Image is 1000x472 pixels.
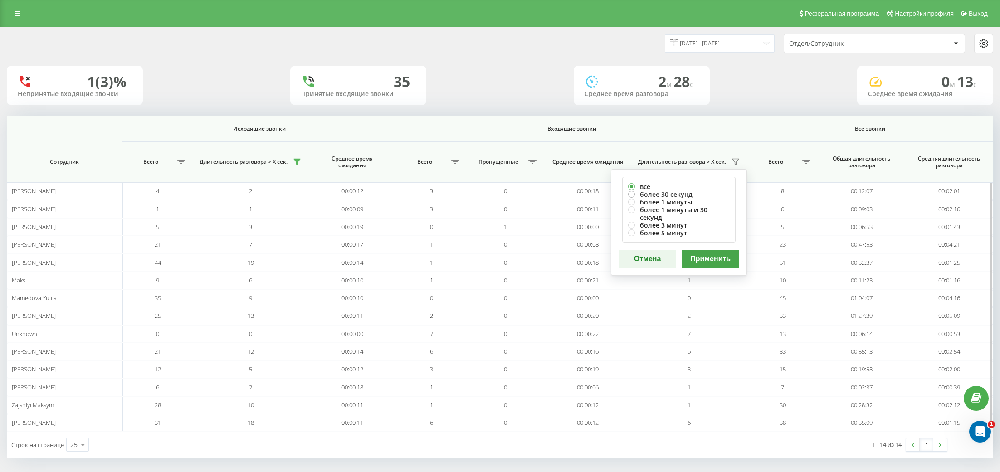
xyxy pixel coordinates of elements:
span: 7 [249,240,252,248]
span: 12 [155,365,161,373]
span: 28 [155,401,161,409]
span: [PERSON_NAME] [12,311,56,320]
span: 23 [780,240,786,248]
td: 00:19:58 [818,360,906,378]
span: Сотрудник [17,158,112,165]
td: 00:00:18 [309,378,397,396]
span: 2 [249,383,252,391]
span: 8 [781,187,784,195]
span: 0 [504,187,507,195]
td: 01:27:39 [818,307,906,325]
td: 00:04:16 [905,289,993,307]
span: 3 [688,365,691,373]
td: 00:12:07 [818,182,906,200]
span: 0 [504,276,507,284]
td: 00:00:06 [544,378,632,396]
div: 1 (3)% [87,73,127,90]
button: Отмена [619,250,676,268]
td: 00:00:22 [544,325,632,343]
span: Строк на странице [11,441,64,449]
span: 21 [155,347,161,355]
div: Среднее время ожидания [868,90,982,98]
label: более 1 минуты [628,198,730,206]
span: [PERSON_NAME] [12,223,56,231]
span: 25 [155,311,161,320]
span: 7 [430,330,433,338]
span: 21 [155,240,161,248]
span: 18 [248,418,254,427]
span: 0 [156,330,159,338]
td: 00:00:16 [544,343,632,360]
span: 0 [504,258,507,267]
span: 6 [688,347,691,355]
span: 51 [780,258,786,267]
span: 2 [249,187,252,195]
td: 00:02:16 [905,200,993,218]
span: 1 [430,258,433,267]
span: 1 [988,421,995,428]
span: 6 [430,347,433,355]
span: Всего [752,158,800,165]
td: 00:00:19 [309,218,397,236]
td: 00:35:09 [818,414,906,432]
button: Применить [682,250,739,268]
div: Среднее время разговора [585,90,699,98]
span: Исходящие звонки [141,125,378,132]
td: 01:04:07 [818,289,906,307]
td: 00:00:10 [309,272,397,289]
span: 0 [504,330,507,338]
span: 10 [248,401,254,409]
span: [PERSON_NAME] [12,205,56,213]
span: 6 [430,418,433,427]
span: Среднее время ожидания [552,158,623,165]
span: Длительность разговора > Х сек. [197,158,290,165]
a: 1 [920,438,933,451]
td: 00:06:14 [818,325,906,343]
span: c [973,79,977,89]
span: м [666,79,673,89]
span: 5 [781,223,784,231]
td: 00:32:37 [818,253,906,271]
span: Средняя длительность разговора [914,155,984,169]
span: 0 [504,294,507,302]
span: 5 [249,365,252,373]
span: Unknown [12,330,37,338]
td: 00:00:00 [309,325,397,343]
iframe: Intercom live chat [969,421,991,443]
span: Всего [401,158,449,165]
span: 1 [156,205,159,213]
div: 25 [70,440,78,449]
td: 00:47:53 [818,236,906,253]
span: 0 [430,223,433,231]
td: 00:01:43 [905,218,993,236]
span: Настройки профиля [895,10,954,17]
span: 45 [780,294,786,302]
span: 38 [780,418,786,427]
span: 2 [430,311,433,320]
label: все [628,183,730,190]
td: 00:00:17 [309,236,397,253]
span: [PERSON_NAME] [12,240,56,248]
td: 00:02:01 [905,182,993,200]
td: 00:04:21 [905,236,993,253]
span: 3 [430,365,433,373]
td: 00:00:20 [544,307,632,325]
td: 00:02:37 [818,378,906,396]
span: Среднее время ожидания [317,155,387,169]
td: 00:09:03 [818,200,906,218]
span: 0 [504,205,507,213]
td: 00:00:12 [309,360,397,378]
span: [PERSON_NAME] [12,347,56,355]
td: 00:00:12 [544,396,632,414]
td: 00:00:00 [544,218,632,236]
span: 1 [688,401,691,409]
span: 0 [504,311,507,320]
span: 19 [248,258,254,267]
td: 00:00:11 [309,396,397,414]
label: более 3 минут [628,221,730,229]
span: [PERSON_NAME] [12,365,56,373]
div: 35 [394,73,410,90]
div: Принятые входящие звонки [301,90,415,98]
td: 00:00:14 [309,343,397,360]
span: Maks [12,276,25,284]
